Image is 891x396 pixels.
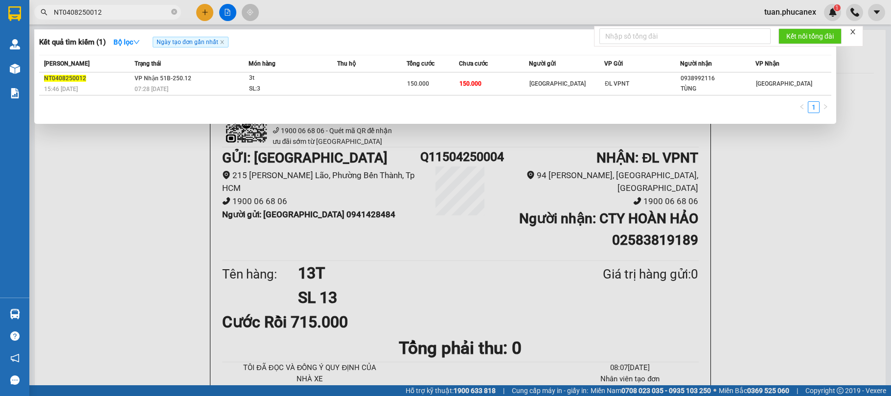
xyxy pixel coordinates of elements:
span: left [799,104,805,110]
input: Tìm tên, số ĐT hoặc mã đơn [54,7,169,18]
span: 150.000 [407,80,429,87]
img: warehouse-icon [10,309,20,319]
strong: Bộ lọc [114,38,140,46]
span: 15:46 [DATE] [44,86,78,93]
span: close-circle [171,8,177,17]
input: Nhập số tổng đài [599,28,771,44]
li: Previous Page [796,101,808,113]
li: Next Page [820,101,831,113]
img: solution-icon [10,88,20,98]
h3: Kết quả tìm kiếm ( 1 ) [39,37,106,47]
li: 1 [808,101,820,113]
button: left [796,101,808,113]
span: Trạng thái [135,60,161,67]
span: ĐL VPNT [605,80,629,87]
div: 3t [249,73,322,84]
button: Kết nối tổng đài [778,28,842,44]
div: SL: 3 [249,84,322,94]
span: NT0408250012 [44,75,86,82]
span: Kết nối tổng đài [786,31,834,42]
img: logo-vxr [8,6,21,21]
span: Thu hộ [337,60,356,67]
div: [GEOGRAPHIC_DATA] [529,79,604,89]
span: close-circle [171,9,177,15]
span: Ngày tạo đơn gần nhất [153,37,228,47]
span: close [220,40,225,45]
span: Tổng cước [407,60,434,67]
div: 0938992116 [681,73,755,84]
span: search [41,9,47,16]
span: Người nhận [680,60,712,67]
img: warehouse-icon [10,64,20,74]
span: VP Nhận 51B-250.12 [135,75,191,82]
span: 07:28 [DATE] [135,86,168,93]
span: notification [10,353,20,363]
span: question-circle [10,331,20,341]
span: Món hàng [249,60,275,67]
span: Người gửi [529,60,556,67]
span: right [822,104,828,110]
span: Chưa cước [459,60,488,67]
span: message [10,375,20,385]
span: [GEOGRAPHIC_DATA] [756,80,812,87]
span: VP Nhận [755,60,779,67]
span: VP Gửi [604,60,623,67]
button: right [820,101,831,113]
img: warehouse-icon [10,39,20,49]
span: down [133,39,140,46]
span: close [849,28,856,35]
span: 150.000 [459,80,481,87]
span: [PERSON_NAME] [44,60,90,67]
div: TÙNG [681,84,755,94]
a: 1 [808,102,819,113]
button: Bộ lọcdown [106,34,148,50]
